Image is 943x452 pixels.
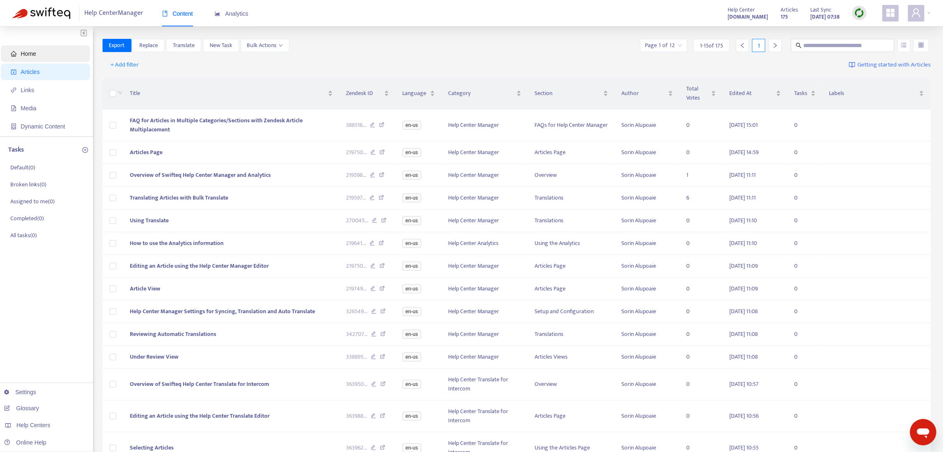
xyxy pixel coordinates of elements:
span: [DATE] 11:10 [729,216,757,225]
span: Articles [781,5,798,14]
td: Articles Page [528,400,614,432]
td: Sorin Alupoaie [615,323,680,346]
th: Edited At [723,78,788,109]
span: home [11,51,17,57]
span: en-us [402,121,421,130]
span: Help Centers [17,422,50,428]
td: Sorin Alupoaie [615,187,680,209]
td: Translations [528,187,614,209]
td: Articles Page [528,278,614,300]
strong: [DATE] 07:38 [810,12,840,21]
span: 342707 ... [346,330,368,339]
span: Section [535,89,601,98]
td: Sorin Alupoaie [615,255,680,278]
td: Help Center Manager [442,187,528,209]
span: Edited At [729,89,774,98]
p: Completed ( 0 ) [10,214,44,223]
span: en-us [402,239,421,248]
td: 0 [788,323,822,346]
span: en-us [402,284,421,293]
span: Help Center Manager Settings for Syncing, Translation and Auto Translate [130,307,315,316]
span: [DATE] 11:11 [729,193,756,202]
th: Labels [822,78,931,109]
span: search [796,43,802,48]
th: Section [528,78,614,109]
td: 1 [680,164,723,187]
span: right [772,43,778,48]
td: Help Center Manager [442,209,528,232]
span: 363988 ... [346,412,367,421]
th: Language [396,78,442,109]
td: Articles Page [528,141,614,164]
td: 0 [788,232,822,255]
span: 219749 ... [346,284,367,293]
span: down [279,43,283,48]
span: Zendesk ID [346,89,382,98]
td: 0 [680,346,723,369]
td: Overview [528,164,614,187]
a: Glossary [4,405,39,412]
span: [DATE] 11:08 [729,352,758,362]
span: 363950 ... [346,380,368,389]
span: 219597 ... [346,193,366,202]
td: 0 [680,369,723,400]
span: area-chart [215,11,220,17]
td: 0 [680,300,723,323]
th: Author [615,78,680,109]
td: Sorin Alupoaie [615,141,680,164]
span: 388516 ... [346,121,366,130]
span: 219750 ... [346,148,367,157]
span: Editing an Article using the Help Center Manager Editor [130,261,269,271]
p: All tasks ( 0 ) [10,231,37,240]
td: Sorin Alupoaie [615,300,680,323]
span: Last Sync [810,5,831,14]
span: 219750 ... [346,262,367,271]
td: 0 [788,164,822,187]
span: plus-circle [82,147,88,153]
span: en-us [402,216,421,225]
th: Title [123,78,340,109]
span: 1 - 15 of 175 [700,41,723,50]
td: Help Center Analytics [442,232,528,255]
span: Overview of Swifteq Help Center Translate for Intercom [130,379,269,389]
span: [DATE] 14:59 [729,147,759,157]
td: Help Center Manager [442,346,528,369]
span: Total Votes [686,84,710,102]
td: Help Center Translate for Intercom [442,369,528,400]
td: 0 [788,187,822,209]
td: 0 [788,109,822,141]
a: [DOMAIN_NAME] [728,12,768,21]
td: Articles Page [528,255,614,278]
td: FAQs for Help Center Manager [528,109,614,141]
td: Help Center Manager [442,141,528,164]
span: [DATE] 10:56 [729,411,759,421]
span: left [740,43,745,48]
td: Help Center Manager [442,164,528,187]
span: en-us [402,193,421,202]
span: en-us [402,380,421,389]
span: Editing an Article using the Help Center Translate Editor [130,411,270,421]
span: account-book [11,69,17,75]
span: Help Center Manager [85,5,143,21]
span: en-us [402,330,421,339]
span: [DATE] 15:01 [729,120,758,130]
p: Broken links ( 0 ) [10,180,46,189]
span: Export [109,41,125,50]
span: Under Review View [130,352,179,362]
span: Media [21,105,36,112]
td: Sorin Alupoaie [615,278,680,300]
td: Sorin Alupoaie [615,209,680,232]
span: 270045 ... [346,216,368,225]
img: sync.dc5367851b00ba804db3.png [854,8,864,18]
span: unordered-list [901,42,907,48]
iframe: Button to launch messaging window [910,419,936,445]
span: Analytics [215,10,248,17]
a: Settings [4,389,36,395]
span: Overview of Swifteq Help Center Manager and Analytics [130,170,271,180]
span: container [11,124,17,129]
td: Translations [528,209,614,232]
td: 0 [680,232,723,255]
span: How to use the Analytics information [130,238,224,248]
span: [DATE] 11:11 [729,170,756,180]
span: down [118,90,123,95]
